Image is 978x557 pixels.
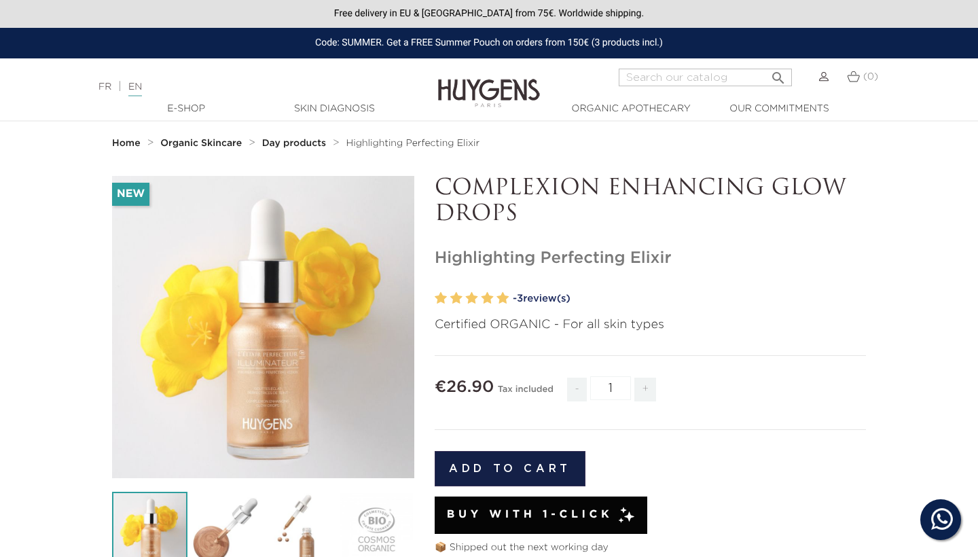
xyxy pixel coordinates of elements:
[266,102,402,116] a: Skin Diagnosis
[590,376,631,400] input: Quantity
[98,82,111,92] a: FR
[481,289,493,308] label: 4
[517,293,523,304] span: 3
[496,289,509,308] label: 5
[435,451,585,486] button: Add to cart
[435,249,866,268] h1: Highlighting Perfecting Elixir
[112,139,141,148] strong: Home
[634,378,656,401] span: +
[160,139,242,148] strong: Organic Skincare
[466,289,478,308] label: 3
[438,57,540,109] img: Huygens
[498,375,554,412] div: Tax included
[563,102,699,116] a: Organic Apothecary
[112,183,149,206] li: New
[262,139,326,148] strong: Day products
[513,289,866,309] a: -3review(s)
[112,138,143,149] a: Home
[160,138,245,149] a: Organic Skincare
[863,72,878,82] span: (0)
[92,79,397,95] div: |
[435,176,866,228] p: COMPLEXION ENHANCING GLOW DROPS
[128,82,142,96] a: EN
[435,289,447,308] label: 1
[766,65,791,83] button: 
[711,102,847,116] a: Our commitments
[435,316,866,334] p: Certified ORGANIC - For all skin types
[450,289,463,308] label: 2
[262,138,329,149] a: Day products
[619,69,792,86] input: Search
[770,66,786,82] i: 
[567,378,586,401] span: -
[435,379,494,395] span: €26.90
[435,541,866,555] p: 📦 Shipped out the next working day
[346,138,480,149] a: Highlighting Perfecting Elixir
[118,102,254,116] a: E-Shop
[346,139,480,148] span: Highlighting Perfecting Elixir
